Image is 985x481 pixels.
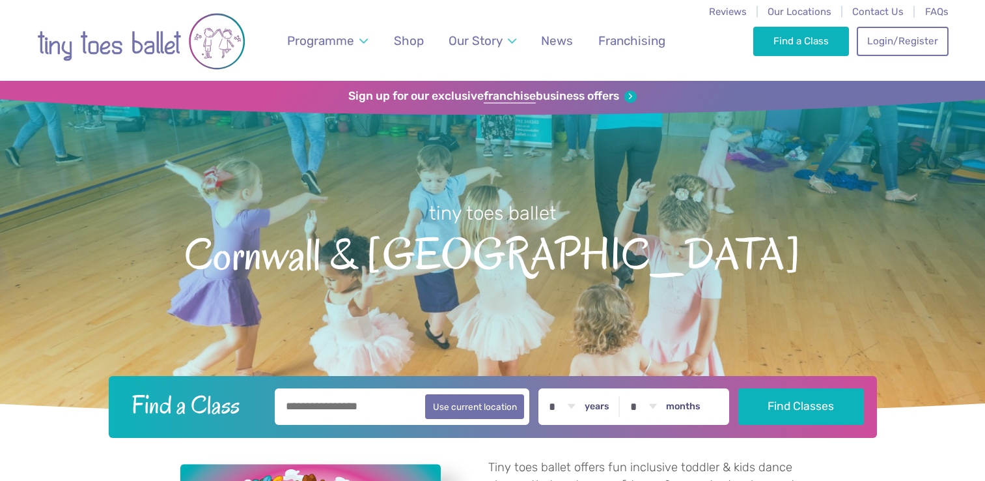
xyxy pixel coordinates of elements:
[387,25,430,56] a: Shop
[535,25,579,56] a: News
[666,401,701,413] label: months
[925,6,949,18] a: FAQs
[709,6,747,18] a: Reviews
[484,89,536,104] strong: franchise
[121,388,266,421] h2: Find a Class
[23,226,962,279] span: Cornwall & [GEOGRAPHIC_DATA]
[768,6,831,18] a: Our Locations
[394,33,424,48] span: Shop
[753,27,849,55] a: Find a Class
[585,401,609,413] label: years
[287,33,354,48] span: Programme
[425,394,525,419] button: Use current location
[429,202,557,224] small: tiny toes ballet
[738,388,864,425] button: Find Classes
[852,6,904,18] a: Contact Us
[37,8,245,74] img: tiny toes ballet
[598,33,665,48] span: Franchising
[281,25,374,56] a: Programme
[348,89,637,104] a: Sign up for our exclusivefranchisebusiness offers
[541,33,573,48] span: News
[449,33,503,48] span: Our Story
[857,27,948,55] a: Login/Register
[442,25,522,56] a: Our Story
[592,25,671,56] a: Franchising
